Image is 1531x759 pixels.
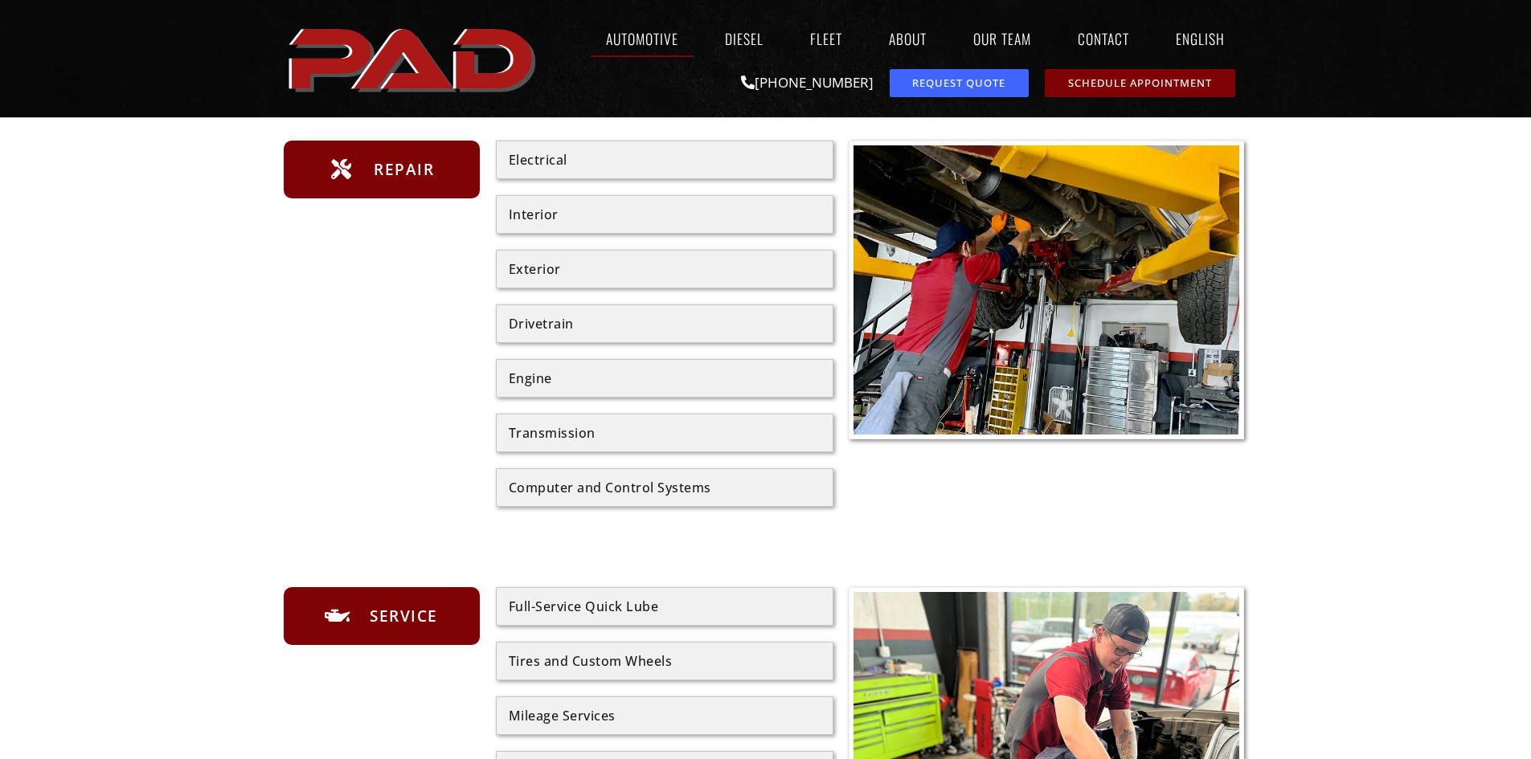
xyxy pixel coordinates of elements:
div: Interior [509,208,821,221]
a: Contact [1062,20,1144,57]
div: Engine [509,372,821,385]
a: Automotive [591,20,694,57]
a: pro automotive and diesel home page [284,15,544,102]
nav: Menu [544,20,1248,57]
div: Exterior [509,263,821,275]
span: Schedule Appointment [1068,78,1212,88]
span: Repair [370,157,434,182]
span: Request Quote [912,78,1005,88]
a: English [1161,20,1248,57]
div: Drivetrain [509,317,821,330]
div: Tires and Custom Wheels [509,655,821,667]
a: Diesel [710,20,779,57]
a: Fleet [795,20,858,57]
a: About [874,20,942,57]
div: Mileage Services [509,709,821,722]
div: Computer and Control Systems [509,481,821,494]
a: schedule repair or service appointment [1045,69,1235,97]
div: Full-Service Quick Lube [509,600,821,613]
span: Service [366,603,438,629]
img: The image shows the word "PAD" in bold, red, uppercase letters with a slight shadow effect. [284,15,544,102]
div: Transmission [509,426,821,439]
div: Electrical [509,153,821,166]
a: [PHONE_NUMBER] [741,73,874,92]
a: Our Team [958,20,1046,57]
a: request a service or repair quote [890,69,1029,97]
img: A mechanic in a red shirt and gloves works under a raised vehicle on a lift in an auto repair shop. [854,145,1240,435]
